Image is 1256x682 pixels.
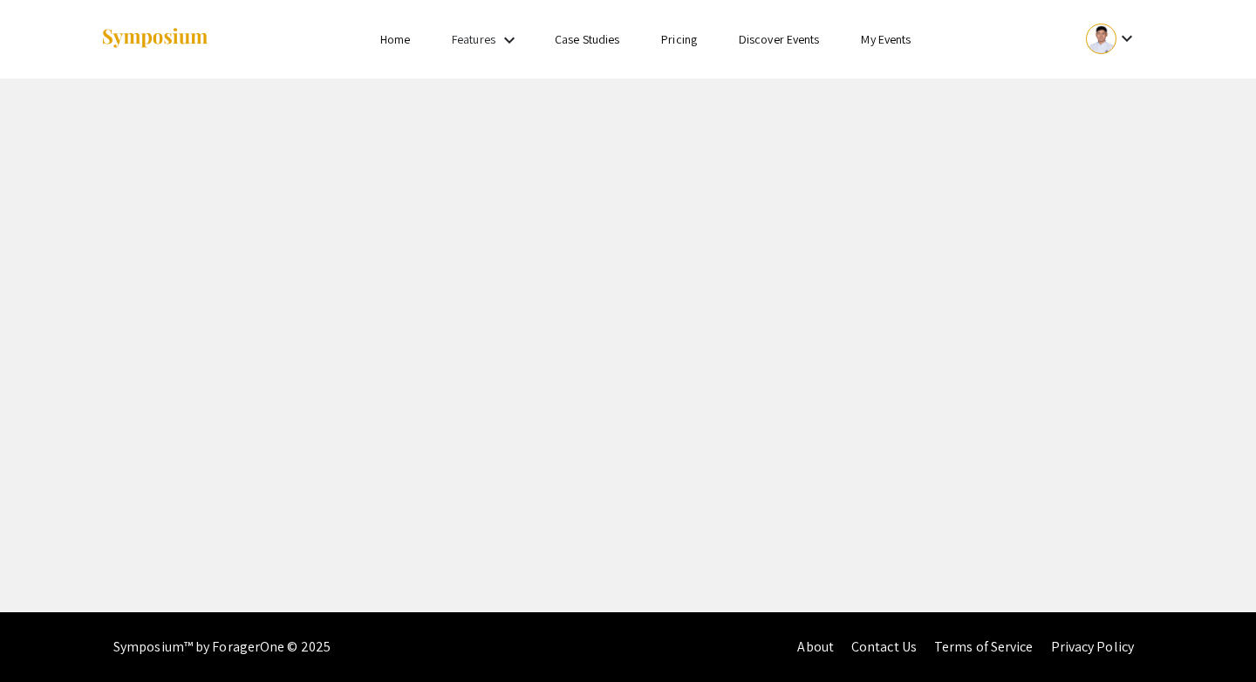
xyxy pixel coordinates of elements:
mat-icon: Expand account dropdown [1116,28,1137,49]
button: Expand account dropdown [1068,19,1156,58]
a: Contact Us [851,638,917,656]
mat-icon: Expand Features list [499,30,520,51]
a: Pricing [661,31,697,47]
a: About [797,638,834,656]
a: Home [380,31,410,47]
a: My Events [861,31,911,47]
img: Symposium by ForagerOne [100,27,209,51]
a: Discover Events [739,31,820,47]
div: Symposium™ by ForagerOne © 2025 [113,612,331,682]
a: Features [452,31,495,47]
a: Case Studies [555,31,619,47]
a: Terms of Service [934,638,1034,656]
a: Privacy Policy [1051,638,1134,656]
